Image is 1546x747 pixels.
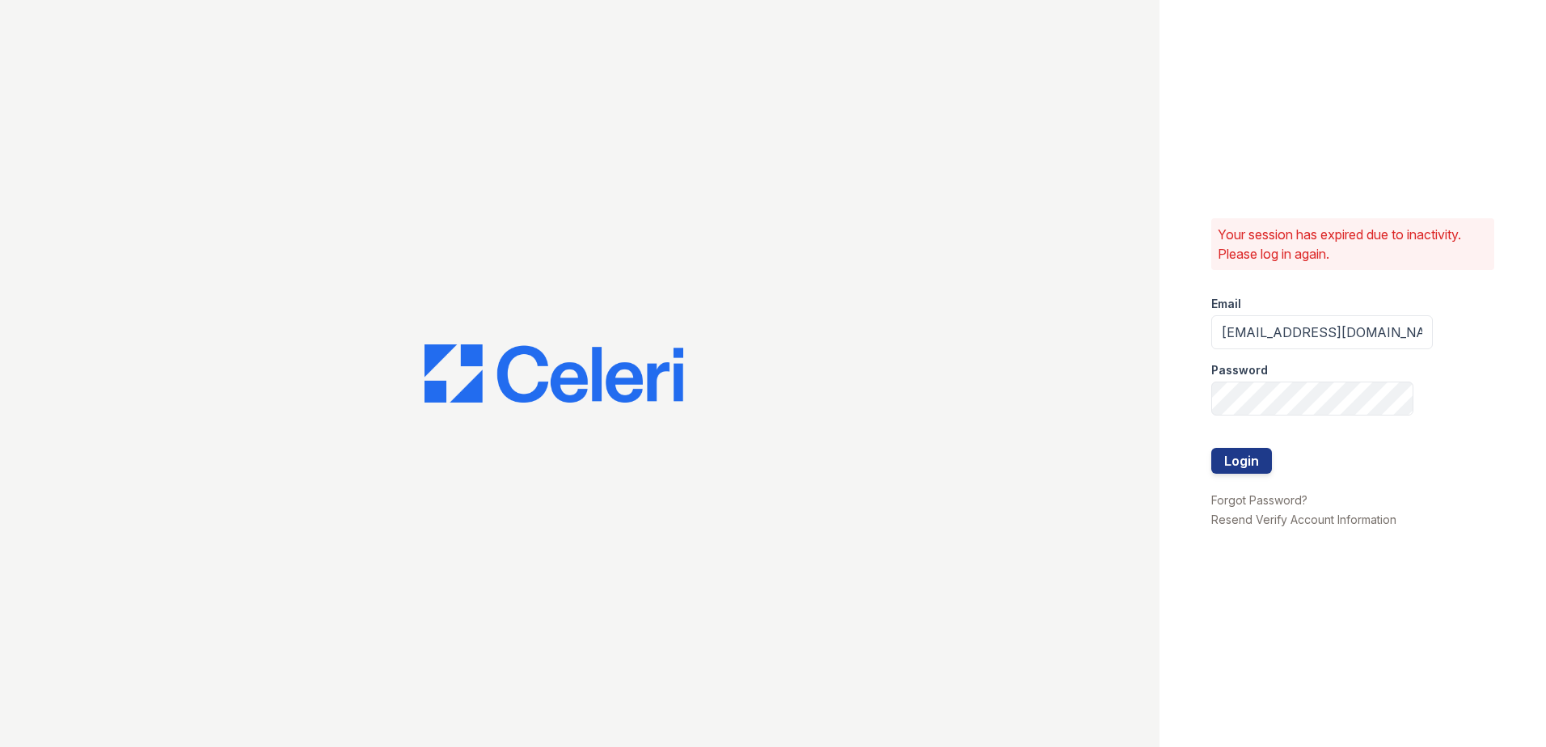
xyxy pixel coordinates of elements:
[1211,493,1307,507] a: Forgot Password?
[1211,362,1268,378] label: Password
[1211,513,1396,526] a: Resend Verify Account Information
[425,344,683,403] img: CE_Logo_Blue-a8612792a0a2168367f1c8372b55b34899dd931a85d93a1a3d3e32e68fde9ad4.png
[1211,448,1272,474] button: Login
[1211,296,1241,312] label: Email
[1218,225,1488,264] p: Your session has expired due to inactivity. Please log in again.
